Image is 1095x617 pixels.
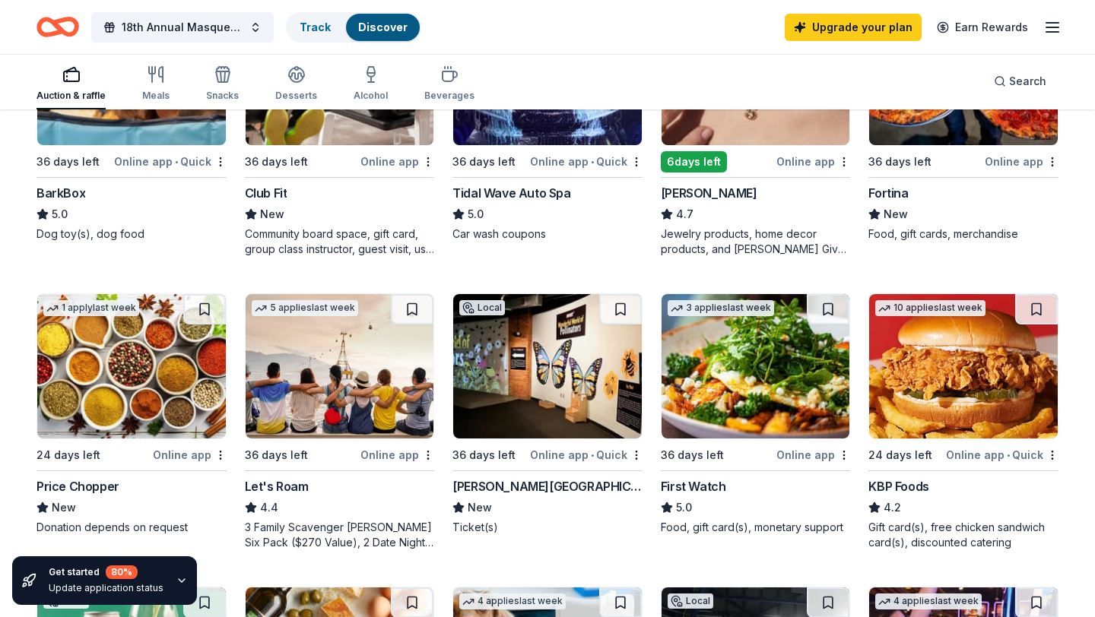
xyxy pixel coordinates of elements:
button: Desserts [275,59,317,109]
a: Image for Milton J. Rubenstein Museum of Science & TechnologyLocal36 days leftOnline app•Quick[PE... [452,293,643,535]
div: Fortina [868,184,908,202]
img: Image for First Watch [662,294,850,438]
div: Auction & raffle [36,90,106,102]
a: Image for Let's Roam5 applieslast week36 days leftOnline appLet's Roam4.43 Family Scavenger [PERS... [245,293,435,550]
div: BarkBox [36,184,85,202]
div: Get started [49,565,163,579]
div: Online app [776,152,850,171]
button: Beverages [424,59,474,109]
span: • [591,156,594,168]
span: New [468,498,492,517]
div: First Watch [661,477,726,495]
span: 5.0 [468,205,484,223]
div: 4 applies last week [875,593,982,609]
div: Jewelry products, home decor products, and [PERSON_NAME] Gives Back event in-store or online (or ... [661,226,851,257]
span: • [175,156,178,168]
span: 4.7 [676,205,693,223]
div: Online app [985,152,1058,171]
div: 4 applies last week [459,593,566,609]
div: 6 days left [661,151,727,172]
img: Image for Price Chopper [37,294,226,438]
a: Home [36,9,79,45]
button: Search [982,66,1058,97]
div: 80 % [106,565,138,579]
div: Online app Quick [946,445,1058,464]
div: Club Fit [245,184,287,202]
div: Online app [153,445,227,464]
a: Discover [358,21,408,33]
div: Desserts [275,90,317,102]
div: Beverages [424,90,474,102]
div: 24 days left [36,446,100,464]
div: 36 days left [661,446,724,464]
a: Image for KBP Foods10 applieslast week24 days leftOnline app•QuickKBP Foods4.2Gift card(s), free ... [868,293,1058,550]
button: Auction & raffle [36,59,106,109]
div: 10 applies last week [875,300,985,316]
button: 18th Annual Masquerade Ball [91,12,274,43]
span: Search [1009,72,1046,90]
div: Donation depends on request [36,520,227,535]
span: New [260,205,284,223]
div: Online app Quick [530,445,643,464]
div: Price Chopper [36,477,119,495]
div: Community board space, gift card, group class instructor, guest visit, use of the club [245,226,435,257]
div: Local [668,593,713,609]
div: Online app [360,152,434,171]
button: Snacks [206,59,239,109]
div: [PERSON_NAME] [661,184,757,202]
div: Online app [776,445,850,464]
img: Image for KBP Foods [869,294,1058,438]
span: 18th Annual Masquerade Ball [122,18,243,36]
div: [PERSON_NAME][GEOGRAPHIC_DATA] [452,477,643,495]
div: Meals [142,90,170,102]
a: Upgrade your plan [785,14,922,41]
div: Online app Quick [530,152,643,171]
a: Earn Rewards [928,14,1037,41]
div: Alcohol [354,90,388,102]
a: Image for First Watch3 applieslast week36 days leftOnline appFirst Watch5.0Food, gift card(s), mo... [661,293,851,535]
div: Gift card(s), free chicken sandwich card(s), discounted catering [868,520,1058,550]
div: 3 applies last week [668,300,774,316]
div: Update application status [49,582,163,594]
div: 36 days left [868,153,932,171]
div: 36 days left [452,153,516,171]
div: Online app Quick [114,152,227,171]
span: • [591,449,594,461]
div: Food, gift cards, merchandise [868,226,1058,242]
span: New [884,205,908,223]
div: 1 apply last week [43,300,139,316]
div: Tidal Wave Auto Spa [452,184,570,202]
span: • [1007,449,1010,461]
div: 36 days left [452,446,516,464]
button: Alcohol [354,59,388,109]
div: 36 days left [245,446,308,464]
div: 5 applies last week [252,300,358,316]
span: 5.0 [676,498,692,517]
div: 3 Family Scavenger [PERSON_NAME] Six Pack ($270 Value), 2 Date Night Scavenger [PERSON_NAME] Two ... [245,520,435,550]
span: 5.0 [52,205,68,223]
a: Image for Price Chopper1 applylast week24 days leftOnline appPrice ChopperNewDonation depends on ... [36,293,227,535]
div: Snacks [206,90,239,102]
button: TrackDiscover [286,12,421,43]
img: Image for Let's Roam [246,294,434,438]
span: 4.4 [260,498,278,517]
span: 4.2 [884,498,901,517]
a: Track [300,21,331,33]
div: 36 days left [36,153,100,171]
div: Ticket(s) [452,520,643,535]
div: 36 days left [245,153,308,171]
div: KBP Foods [868,477,928,495]
button: Meals [142,59,170,109]
span: New [52,498,76,517]
div: Local [459,300,505,315]
div: Car wash coupons [452,226,643,242]
div: Online app [360,445,434,464]
div: Food, gift card(s), monetary support [661,520,851,535]
div: Let's Roam [245,477,309,495]
div: Dog toy(s), dog food [36,226,227,242]
div: 24 days left [868,446,932,464]
img: Image for Milton J. Rubenstein Museum of Science & Technology [453,294,642,438]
